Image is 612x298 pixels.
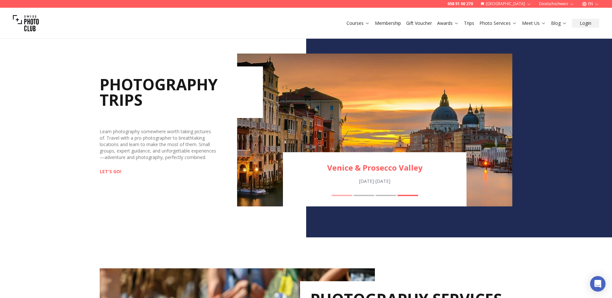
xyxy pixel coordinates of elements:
[590,276,606,292] div: Open Intercom Messenger
[477,19,519,28] button: Photo Services
[548,19,569,28] button: Blog
[283,163,467,173] a: Venice & Prosecco Valley
[522,20,546,26] a: Meet Us
[519,19,548,28] button: Meet Us
[100,66,263,118] h2: PHOTOGRAPHY TRIPS
[435,19,461,28] button: Awards
[464,20,474,26] a: Trips
[237,54,512,206] div: 4 / 4
[551,20,567,26] a: Blog
[100,128,217,161] div: Learn photography somewhere worth taking pictures of. Travel with a pro photographer to breathtak...
[479,20,517,26] a: Photo Services
[404,19,435,28] button: Gift Voucher
[437,20,459,26] a: Awards
[283,178,467,184] div: [DATE] - [DATE]
[344,19,372,28] button: Courses
[346,20,370,26] a: Courses
[572,19,599,28] button: Login
[447,1,473,6] a: 058 51 00 270
[100,168,121,175] a: LET'S GO!
[13,10,39,36] img: Swiss photo club
[461,19,477,28] button: Trips
[406,20,432,26] a: Gift Voucher
[375,20,401,26] a: Membership
[372,19,404,28] button: Membership
[237,54,512,206] img: Venice & Prosecco Valley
